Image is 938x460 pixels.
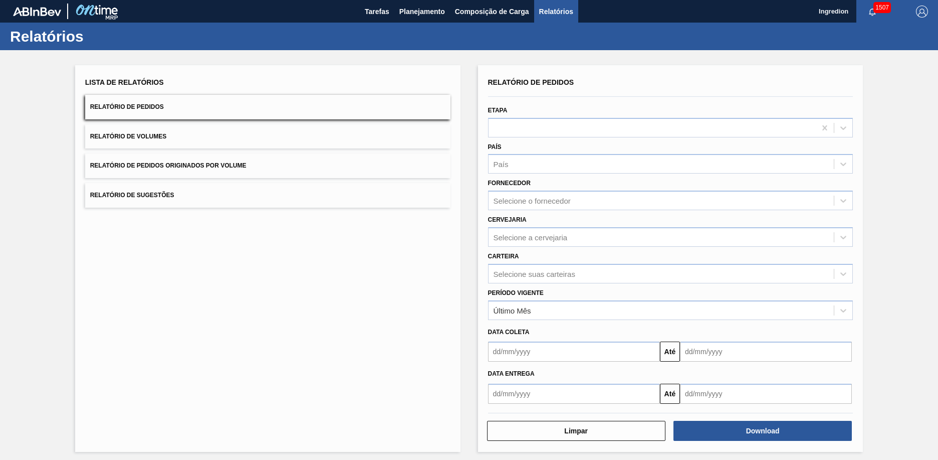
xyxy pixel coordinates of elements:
input: dd/mm/yyyy [680,342,852,362]
button: Até [660,384,680,404]
span: Relatório de Pedidos Originados por Volume [90,162,247,169]
input: dd/mm/yyyy [488,342,660,362]
span: Planejamento [399,6,445,18]
div: Selecione o fornecedor [494,197,571,205]
label: Período Vigente [488,289,544,296]
input: dd/mm/yyyy [488,384,660,404]
img: TNhmsLtSVTkK8tSr43FrP2fwEKptu5GPRR3wAAAABJRU5ErkJggg== [13,7,61,16]
img: Logout [916,6,928,18]
span: Relatório de Pedidos [90,103,164,110]
label: País [488,143,502,150]
label: Carteira [488,253,519,260]
button: Relatório de Pedidos [85,95,450,119]
button: Até [660,342,680,362]
span: Relatórios [539,6,573,18]
span: Lista de Relatórios [85,78,164,86]
span: Relatório de Sugestões [90,192,174,199]
button: Notificações [856,5,888,19]
button: Relatório de Pedidos Originados por Volume [85,154,450,178]
span: 1507 [873,2,891,13]
div: Selecione suas carteiras [494,269,575,278]
button: Relatório de Sugestões [85,183,450,208]
h1: Relatórios [10,31,188,42]
div: Selecione a cervejaria [494,233,568,241]
button: Limpar [487,421,665,441]
label: Cervejaria [488,216,527,223]
div: Último Mês [494,306,531,315]
button: Download [673,421,852,441]
label: Etapa [488,107,508,114]
input: dd/mm/yyyy [680,384,852,404]
span: Data coleta [488,329,530,336]
span: Data entrega [488,370,535,377]
span: Relatório de Pedidos [488,78,574,86]
label: Fornecedor [488,180,531,187]
span: Relatório de Volumes [90,133,166,140]
button: Relatório de Volumes [85,124,450,149]
span: Composição de Carga [455,6,529,18]
span: Tarefas [365,6,389,18]
div: País [494,160,509,169]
